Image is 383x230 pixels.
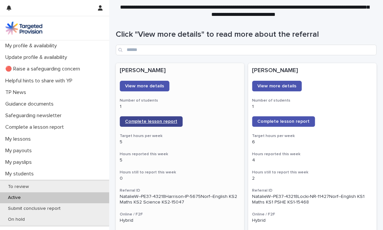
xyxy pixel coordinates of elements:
[257,119,310,124] span: Complete lesson report
[252,81,302,91] a: View more details
[3,54,72,61] p: Update profile & availability
[120,133,240,139] h3: Target hours per week
[3,195,26,201] p: Active
[3,66,85,72] p: 🔴 Raise a safeguarding concern
[3,101,59,107] p: Guidance documents
[252,67,372,74] p: [PERSON_NAME]
[3,124,69,130] p: Complete a lesson report
[120,176,240,181] p: 0
[116,45,376,55] input: Search
[3,184,34,190] p: To review
[252,158,372,163] p: 4
[120,67,240,74] p: [PERSON_NAME]
[120,218,240,223] p: Hybrid
[120,188,240,193] h3: Referral ID
[252,139,372,145] p: 6
[120,158,240,163] p: 5
[3,136,36,142] p: My lessons
[3,43,62,49] p: My profile & availability
[5,22,42,35] img: M5nRWzHhSzIhMunXDL62
[3,159,37,165] p: My payslips
[116,30,376,39] h1: Click "View more details" to read more about the referral
[252,98,372,103] h3: Number of students
[125,119,177,124] span: Complete lesson report
[3,217,30,222] p: On hold
[252,133,372,139] h3: Target hours per week
[252,152,372,157] h3: Hours reported this week
[3,148,37,154] p: My payouts
[252,218,372,223] p: Hybrid
[125,84,164,88] span: View more details
[252,104,372,110] p: 1
[3,78,78,84] p: Helpful hints to share with YP
[120,212,240,217] h3: Online / F2F
[3,171,39,177] p: My students
[3,206,66,211] p: Submit conclusive report
[257,84,296,88] span: View more details
[3,89,31,96] p: TP News
[252,212,372,217] h3: Online / F2F
[120,170,240,175] h3: Hours still to report this week
[120,152,240,157] h3: Hours reported this week
[120,194,240,205] p: NatalieW--PE37-43218Harrison-IP-5675Norf--English KS2 Maths KS2 Science KS2-15047
[252,116,315,127] a: Complete lesson report
[120,139,240,145] p: 5
[120,104,240,110] p: 1
[120,116,183,127] a: Complete lesson report
[252,176,372,181] p: 2
[120,81,169,91] a: View more details
[120,98,240,103] h3: Number of students
[252,170,372,175] h3: Hours still to report this week
[252,194,372,205] p: NatalieW--PE37-43218Locki-NR-11427Norf--English KS1 Maths KS1 PSHE KS1-15468
[3,113,67,119] p: Safeguarding newsletter
[252,188,372,193] h3: Referral ID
